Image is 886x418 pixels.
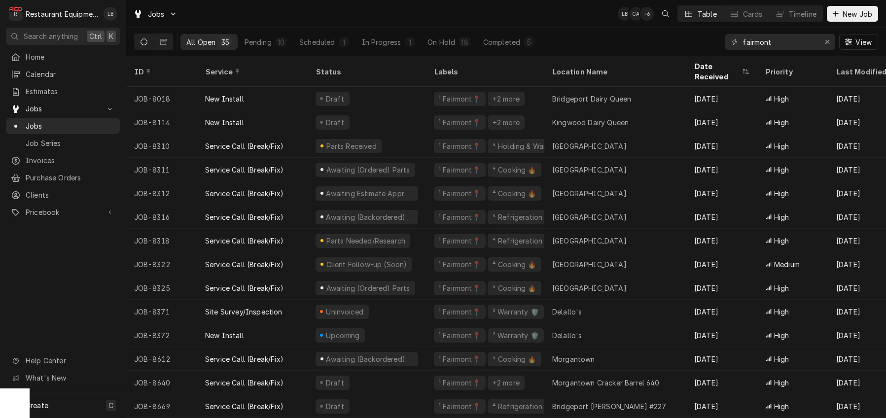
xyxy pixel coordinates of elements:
[492,165,537,175] div: ⁴ Cooking 🔥
[6,204,120,220] a: Go to Pricebook
[686,134,757,158] div: [DATE]
[774,212,789,222] span: High
[126,394,197,418] div: JOB-8669
[126,300,197,323] div: JOB-8371
[552,188,627,199] div: [GEOGRAPHIC_DATA]
[774,330,789,341] span: High
[126,87,197,110] div: JOB-8018
[89,31,102,41] span: Ctrl
[526,37,532,47] div: 5
[686,252,757,276] div: [DATE]
[221,37,229,47] div: 35
[205,67,298,77] div: Service
[325,165,411,175] div: Awaiting (Ordered) Parts
[205,236,284,246] div: Service Call (Break/Fix)
[552,117,629,128] div: Kingwood Dairy Queen
[774,165,789,175] span: High
[186,37,215,47] div: All Open
[774,259,800,270] span: Medium
[126,323,197,347] div: JOB-8372
[126,205,197,229] div: JOB-8316
[325,212,414,222] div: Awaiting (Backordered) Parts
[492,117,521,128] div: +2 more
[6,370,120,386] a: Go to What's New
[492,283,537,293] div: ⁴ Cooking 🔥
[325,283,411,293] div: Awaiting (Ordered) Parts
[26,104,100,114] span: Jobs
[686,181,757,205] div: [DATE]
[461,37,468,47] div: 18
[109,31,113,41] span: K
[552,330,582,341] div: Delallo's
[26,121,115,131] span: Jobs
[552,378,660,388] div: Morgantown Cracker Barrel 640
[6,170,120,186] a: Purchase Orders
[278,37,284,47] div: 10
[686,87,757,110] div: [DATE]
[694,61,740,82] div: Date Received
[134,67,187,77] div: ID
[743,34,816,50] input: Keyword search
[24,31,78,41] span: Search anything
[618,7,632,21] div: Emily Bird's Avatar
[205,117,244,128] div: New Install
[26,69,115,79] span: Calendar
[438,212,482,222] div: ¹ Fairmont📍
[774,117,789,128] span: High
[129,6,181,22] a: Go to Jobs
[324,117,346,128] div: Draft
[552,141,627,151] div: [GEOGRAPHIC_DATA]
[438,188,482,199] div: ¹ Fairmont📍
[686,276,757,300] div: [DATE]
[686,205,757,229] div: [DATE]
[205,378,284,388] div: Service Call (Break/Fix)
[629,7,643,21] div: Chrissy Adams's Avatar
[324,378,346,388] div: Draft
[325,330,361,341] div: Upcoming
[26,373,114,383] span: What's New
[26,138,115,148] span: Job Series
[325,141,378,151] div: Parts Received
[6,135,120,151] a: Job Series
[841,9,874,19] span: New Job
[438,141,482,151] div: ¹ Fairmont📍
[6,118,120,134] a: Jobs
[205,165,284,175] div: Service Call (Break/Fix)
[126,252,197,276] div: JOB-8322
[827,6,878,22] button: New Job
[205,283,284,293] div: Service Call (Break/Fix)
[6,187,120,203] a: Clients
[26,355,114,366] span: Help Center
[6,49,120,65] a: Home
[492,401,554,412] div: ⁴ Refrigeration ❄️
[205,259,284,270] div: Service Call (Break/Fix)
[104,7,117,21] div: EB
[325,259,408,270] div: Client Follow-up (Soon)
[205,141,284,151] div: Service Call (Break/Fix)
[316,67,416,77] div: Status
[618,7,632,21] div: EB
[774,141,789,151] span: High
[438,307,482,317] div: ¹ Fairmont📍
[438,401,482,412] div: ¹ Fairmont📍
[686,229,757,252] div: [DATE]
[552,67,676,77] div: Location Name
[126,276,197,300] div: JOB-8325
[6,83,120,100] a: Estimates
[126,110,197,134] div: JOB-8114
[325,307,365,317] div: Uninvoiced
[6,152,120,169] a: Invoices
[438,330,482,341] div: ¹ Fairmont📍
[126,158,197,181] div: JOB-8311
[9,7,23,21] div: Restaurant Equipment Diagnostics's Avatar
[438,378,482,388] div: ¹ Fairmont📍
[552,307,582,317] div: Delallo's
[492,378,521,388] div: +2 more
[126,134,197,158] div: JOB-8310
[492,141,573,151] div: ⁴ Holding & Warming ♨️
[552,401,667,412] div: Bridgeport [PERSON_NAME] #227
[629,7,643,21] div: CA
[438,236,482,246] div: ¹ Fairmont📍
[839,34,878,50] button: View
[686,371,757,394] div: [DATE]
